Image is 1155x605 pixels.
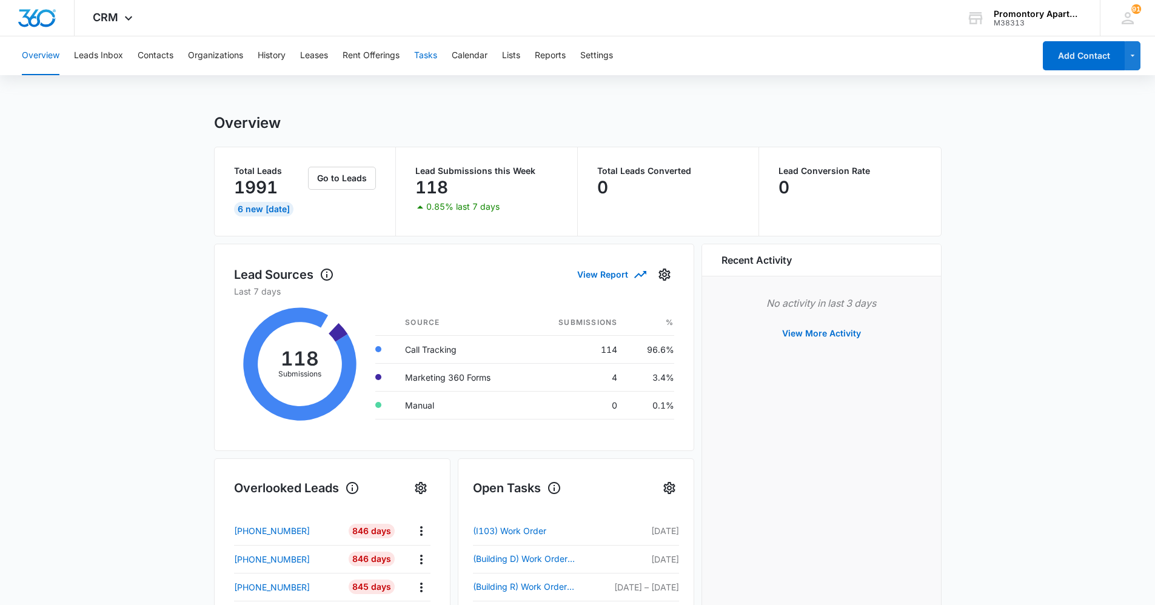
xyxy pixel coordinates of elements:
div: 845 Days [349,580,395,594]
a: [PHONE_NUMBER] [234,524,340,537]
button: Add Contact [1043,41,1125,70]
a: (Building D) Work Order (Fire Inspection) [473,552,579,566]
td: 0.1% [627,391,674,419]
button: History [258,36,286,75]
button: Actions [412,550,430,569]
a: Go to Leads [308,173,376,183]
td: 114 [528,335,627,363]
p: 0.85% last 7 days [426,202,500,211]
p: Last 7 days [234,285,674,298]
td: 3.4% [627,363,674,391]
button: Rent Offerings [343,36,400,75]
div: 846 Days [349,552,395,566]
p: 0 [778,178,789,197]
div: notifications count [1131,4,1141,14]
button: View More Activity [770,319,873,348]
div: account name [994,9,1082,19]
div: account id [994,19,1082,27]
p: 118 [415,178,448,197]
span: 91 [1131,4,1141,14]
h1: Overlooked Leads [234,479,360,497]
button: Leads Inbox [74,36,123,75]
a: (I103) Work Order [473,524,579,538]
p: No activity in last 3 days [721,296,922,310]
a: (Building R) Work Order (Fire Inspection) [473,580,579,594]
p: [DATE] – [DATE] [614,581,679,593]
td: Marketing 360 Forms [395,363,528,391]
h6: Recent Activity [721,253,792,267]
button: Contacts [138,36,173,75]
th: % [627,310,674,336]
td: Call Tracking [395,335,528,363]
td: 4 [528,363,627,391]
th: Source [395,310,528,336]
button: Settings [411,478,430,498]
button: Calendar [452,36,487,75]
button: Leases [300,36,328,75]
a: [PHONE_NUMBER] [234,553,340,566]
button: Lists [502,36,520,75]
button: View Report [577,264,645,285]
p: 0 [597,178,608,197]
button: Overview [22,36,59,75]
p: 1991 [234,178,278,197]
p: [DATE] [614,553,679,566]
td: Manual [395,391,528,419]
td: 0 [528,391,627,419]
a: [PHONE_NUMBER] [234,581,340,593]
p: Lead Submissions this Week [415,167,558,175]
div: 6 New [DATE] [234,202,293,216]
td: 96.6% [627,335,674,363]
h1: Open Tasks [473,479,561,497]
p: [PHONE_NUMBER] [234,524,310,537]
button: Go to Leads [308,167,376,190]
h1: Lead Sources [234,266,334,284]
button: Tasks [414,36,437,75]
th: Submissions [528,310,627,336]
button: Actions [412,521,430,540]
p: [PHONE_NUMBER] [234,553,310,566]
button: Settings [660,478,679,498]
p: [DATE] [614,524,679,537]
div: 846 Days [349,524,395,538]
button: Settings [655,265,674,284]
p: Total Leads [234,167,306,175]
button: Organizations [188,36,243,75]
button: Reports [535,36,566,75]
p: [PHONE_NUMBER] [234,581,310,593]
p: Total Leads Converted [597,167,740,175]
span: CRM [93,11,118,24]
p: Lead Conversion Rate [778,167,922,175]
button: Actions [412,578,430,597]
h1: Overview [214,114,281,132]
button: Settings [580,36,613,75]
